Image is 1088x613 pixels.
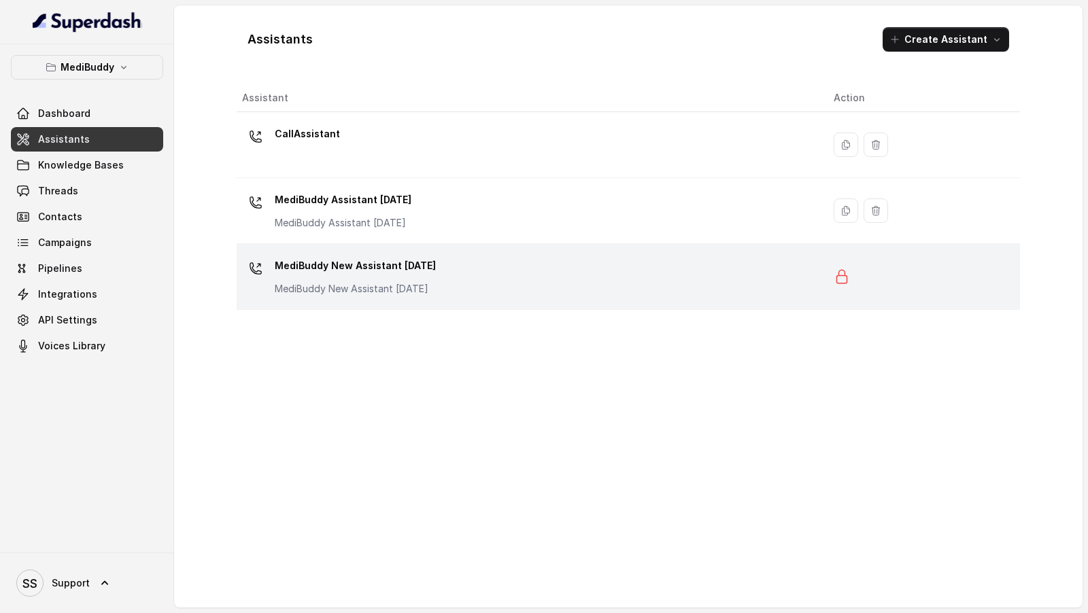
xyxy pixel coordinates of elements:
a: Voices Library [11,334,163,358]
a: API Settings [11,308,163,332]
p: MediBuddy [61,59,114,75]
span: Dashboard [38,107,90,120]
p: MediBuddy New Assistant [DATE] [275,255,436,277]
p: MediBuddy New Assistant [DATE] [275,282,436,296]
span: Pipelines [38,262,82,275]
button: Create Assistant [883,27,1009,52]
a: Knowledge Bases [11,153,163,177]
p: MediBuddy Assistant [DATE] [275,189,411,211]
span: Support [52,576,90,590]
h1: Assistants [248,29,313,50]
img: light.svg [33,11,142,33]
a: Campaigns [11,230,163,255]
a: Dashboard [11,101,163,126]
span: Knowledge Bases [38,158,124,172]
th: Assistant [237,84,823,112]
a: Pipelines [11,256,163,281]
span: API Settings [38,313,97,327]
span: Voices Library [38,339,105,353]
p: MediBuddy Assistant [DATE] [275,216,411,230]
a: Assistants [11,127,163,152]
text: SS [22,576,37,591]
button: MediBuddy [11,55,163,80]
span: Contacts [38,210,82,224]
th: Action [823,84,1020,112]
a: Contacts [11,205,163,229]
span: Integrations [38,287,97,301]
span: Threads [38,184,78,198]
a: Support [11,564,163,602]
span: Campaigns [38,236,92,249]
span: Assistants [38,133,90,146]
p: CallAssistant [275,123,340,145]
a: Threads [11,179,163,203]
a: Integrations [11,282,163,306]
